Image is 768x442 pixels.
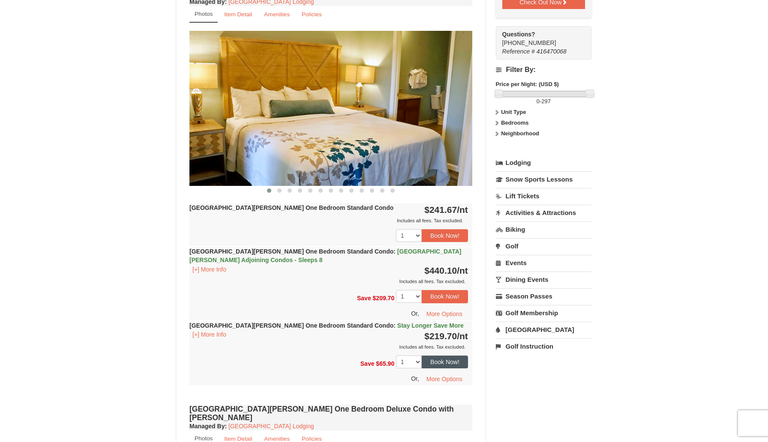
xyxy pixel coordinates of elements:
span: Managed By [189,423,225,430]
span: Reference # [502,48,535,55]
strong: Questions? [502,31,535,38]
a: Policies [296,6,327,23]
span: Save [360,360,375,367]
a: Lodging [496,155,591,170]
small: Item Detail [224,11,252,18]
img: 18876286-121-55434444.jpg [189,31,472,185]
a: Activities & Attractions [496,205,591,221]
small: Policies [302,436,322,442]
span: /nt [457,331,468,341]
h4: Filter By: [496,66,591,74]
label: - [496,97,591,106]
strong: [GEOGRAPHIC_DATA][PERSON_NAME] One Bedroom Standard Condo [189,248,461,263]
strong: $241.67 [424,205,468,215]
strong: Bedrooms [501,119,528,126]
a: Golf Instruction [496,338,591,354]
small: Policies [302,11,322,18]
div: Includes all fees. Tax excluded. [189,343,468,351]
h4: [GEOGRAPHIC_DATA][PERSON_NAME] One Bedroom Deluxe Condo with [PERSON_NAME] [189,405,472,422]
strong: : [189,423,227,430]
a: [GEOGRAPHIC_DATA] [496,322,591,337]
span: [PHONE_NUMBER] [502,30,576,46]
span: : [393,248,396,255]
span: $440.10 [424,266,457,275]
button: More Options [421,373,468,385]
span: 0 [537,98,540,105]
strong: [GEOGRAPHIC_DATA][PERSON_NAME] One Bedroom Standard Condo [189,322,464,329]
button: [+] More Info [189,330,229,339]
small: Item Detail [224,436,252,442]
span: Or, [411,310,419,317]
small: Amenities [264,11,290,18]
small: Photos [195,435,213,442]
strong: Unit Type [501,109,526,115]
button: Book Now! [422,229,468,242]
span: /nt [457,266,468,275]
a: Snow Sports Lessons [496,171,591,187]
button: [+] More Info [189,265,229,274]
a: [GEOGRAPHIC_DATA] Lodging [228,423,314,430]
a: Events [496,255,591,271]
small: Photos [195,11,213,17]
div: Includes all fees. Tax excluded. [189,216,468,225]
span: Save [357,295,371,302]
a: Photos [189,6,218,23]
div: Includes all fees. Tax excluded. [189,277,468,286]
strong: Neighborhood [501,130,539,137]
a: Amenities [258,6,295,23]
a: Item Detail [219,6,258,23]
span: /nt [457,205,468,215]
span: Stay Longer Save More [397,322,464,329]
small: Amenities [264,436,290,442]
span: $219.70 [424,331,457,341]
button: Book Now! [422,355,468,368]
a: Golf [496,238,591,254]
a: Season Passes [496,288,591,304]
a: Golf Membership [496,305,591,321]
button: More Options [421,308,468,320]
span: : [393,322,396,329]
strong: [GEOGRAPHIC_DATA][PERSON_NAME] One Bedroom Standard Condo [189,204,393,211]
a: Dining Events [496,272,591,287]
span: 297 [541,98,551,105]
span: $209.70 [373,295,395,302]
span: Or, [411,375,419,382]
a: Biking [496,221,591,237]
span: $65.90 [376,360,394,367]
span: 416470068 [537,48,567,55]
button: Book Now! [422,290,468,303]
strong: Price per Night: (USD $) [496,81,559,87]
a: Lift Tickets [496,188,591,204]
